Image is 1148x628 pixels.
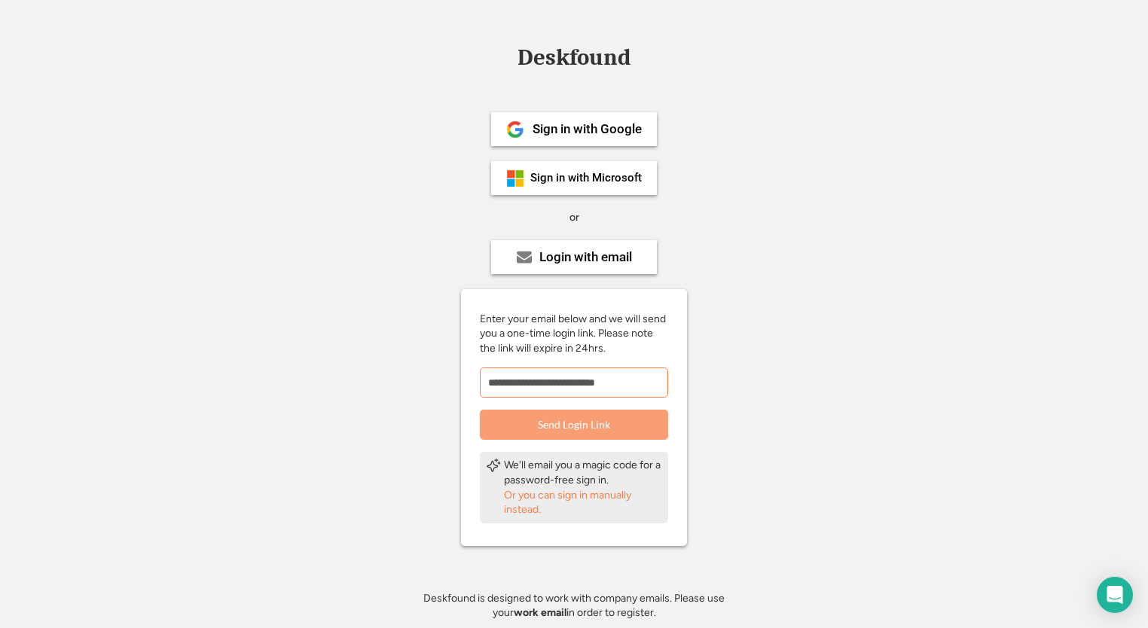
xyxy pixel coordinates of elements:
strong: work email [514,606,566,619]
div: or [569,210,579,225]
div: Login with email [539,251,632,264]
button: Send Login Link [480,410,668,440]
img: ms-symbollockup_mssymbol_19.png [506,169,524,187]
img: 1024px-Google__G__Logo.svg.png [506,120,524,139]
div: Enter your email below and we will send you a one-time login link. Please note the link will expi... [480,312,668,356]
div: We'll email you a magic code for a password-free sign in. [504,458,662,487]
div: Deskfound is designed to work with company emails. Please use your in order to register. [405,591,743,620]
div: Open Intercom Messenger [1097,577,1133,613]
div: Or you can sign in manually instead. [504,488,662,517]
div: Sign in with Microsoft [530,172,642,184]
div: Sign in with Google [533,123,642,136]
div: Deskfound [510,46,638,69]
